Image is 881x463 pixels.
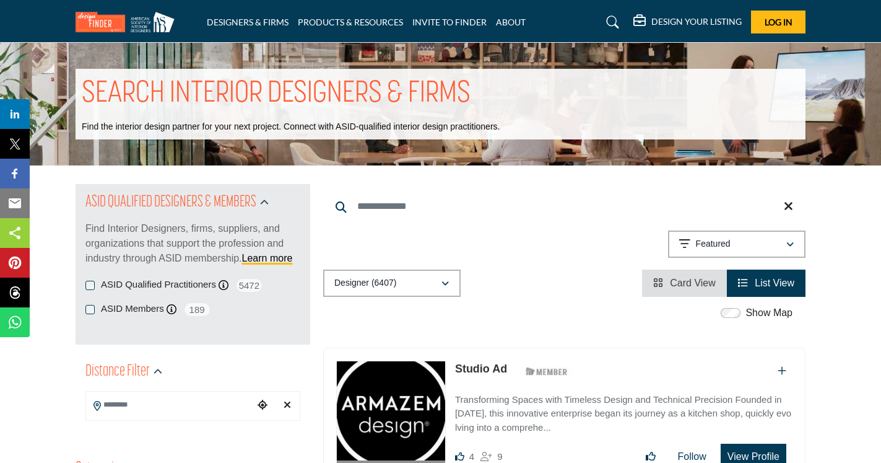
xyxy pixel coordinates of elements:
[642,270,727,297] li: Card View
[76,12,181,32] img: Site Logo
[323,192,805,221] input: Search Keyword
[85,192,256,214] h2: ASID QUALIFIED DESIGNERS & MEMBERS
[82,75,471,113] h1: SEARCH INTERIOR DESIGNERS & FIRMS
[207,17,289,27] a: DESIGNERS & FIRMS
[497,451,502,462] span: 9
[455,452,464,461] i: Likes
[85,361,150,383] h2: Distance Filter
[778,366,786,376] a: Add To List
[455,361,507,377] p: Studio Ad
[101,278,216,292] label: ASID Qualified Practitioners
[278,392,297,419] div: Clear search location
[242,253,293,263] a: Learn more
[738,278,794,288] a: View List
[334,277,396,289] p: Designer (6407)
[82,121,500,133] p: Find the interior design partner for your next project. Connect with ASID-qualified interior desi...
[85,305,95,314] input: ASID Members checkbox
[651,16,742,27] h5: DESIGN YOUR LISTING
[653,278,716,288] a: View Card
[594,12,627,32] a: Search
[727,270,805,297] li: List View
[668,231,805,258] button: Featured
[469,451,474,462] span: 4
[235,278,263,293] span: 5472
[633,15,742,30] div: DESIGN YOUR LISTING
[765,17,792,27] span: Log In
[101,302,164,316] label: ASID Members
[85,221,300,266] p: Find Interior Designers, firms, suppliers, and organizations that support the profession and indu...
[751,11,805,33] button: Log In
[519,364,575,379] img: ASID Members Badge Icon
[670,278,716,288] span: Card View
[323,270,461,297] button: Designer (6407)
[183,302,211,317] span: 189
[86,393,253,417] input: Search Location
[755,278,794,288] span: List View
[455,393,792,435] p: Transforming Spaces with Timeless Design and Technical Precision Founded in [DATE], this innovati...
[85,281,95,290] input: ASID Qualified Practitioners checkbox
[455,386,792,435] a: Transforming Spaces with Timeless Design and Technical Precision Founded in [DATE], this innovati...
[298,17,403,27] a: PRODUCTS & RESOURCES
[412,17,487,27] a: INVITE TO FINDER
[455,363,507,375] a: Studio Ad
[745,306,792,320] label: Show Map
[337,361,445,461] img: Studio Ad
[253,392,272,419] div: Choose your current location
[696,238,731,250] p: Featured
[496,17,526,27] a: ABOUT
